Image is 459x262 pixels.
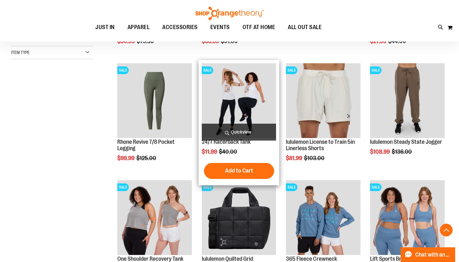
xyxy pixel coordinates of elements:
[117,155,135,161] span: $99.99
[117,183,129,191] span: SALE
[202,63,276,138] img: 24/7 Racerback Tank
[286,180,361,256] a: 365 Fleece Crewneck SweatshirtSALE
[392,149,413,155] span: $136.00
[117,63,192,138] img: Rhone Revive 7/8 Pocket Legging
[199,60,280,185] div: product
[95,20,115,35] span: JUST IN
[117,66,129,74] span: SALE
[370,66,382,74] span: SALE
[117,63,192,139] a: Rhone Revive 7/8 Pocket LeggingSALE
[370,183,382,191] span: SALE
[304,155,325,161] span: $103.00
[117,180,192,256] a: Main view of One Shoulder Recovery TankSALE
[286,180,361,255] img: 365 Fleece Crewneck Sweatshirt
[202,124,276,141] a: Quickview
[370,139,442,145] a: lululemon Steady State Jogger
[114,60,195,177] div: product
[286,139,355,151] a: lululemon License to Train 5in Linerless Shorts
[370,149,391,155] span: $108.99
[117,139,175,151] a: Rhone Revive 7/8 Pocket Legging
[367,60,448,171] div: product
[370,63,445,138] img: lululemon Steady State Jogger
[162,20,198,35] span: ACCESSORIES
[286,63,361,139] a: lululemon License to Train 5in Linerless ShortsSALE
[117,180,192,255] img: Main view of One Shoulder Recovery Tank
[370,180,445,256] a: Main of 2024 Covention Lift Sports BraSALE
[243,20,275,35] span: OTF AT HOME
[286,63,361,138] img: lululemon License to Train 5in Linerless Shorts
[225,167,253,174] span: Add to Cart
[117,256,183,262] a: One Shoulder Recovery Tank
[204,163,274,179] button: Add to Cart
[202,183,213,191] span: SALE
[194,7,265,20] img: Shop Orangetheory
[202,149,218,155] span: $11.99
[440,224,453,236] button: Back To Top
[283,60,364,177] div: product
[286,155,303,161] span: $81.99
[202,180,276,255] img: lululemon Quilted Grid Crossbody
[370,256,404,262] a: Lift Sports Bra
[202,180,276,256] a: lululemon Quilted Grid CrossbodySALE
[202,63,276,139] a: 24/7 Racerback TankSALE
[11,50,30,55] span: Item Type
[370,180,445,255] img: Main of 2024 Covention Lift Sports Bra
[286,66,297,74] span: SALE
[370,63,445,139] a: lululemon Steady State JoggerSALE
[219,149,238,155] span: $40.00
[136,155,157,161] span: $125.00
[286,183,297,191] span: SALE
[202,139,251,145] a: 24/7 Racerback Tank
[401,247,455,262] button: Chat with an Expert
[210,20,230,35] span: EVENTS
[127,20,150,35] span: APPAREL
[288,20,322,35] span: ALL OUT SALE
[415,252,451,258] span: Chat with an Expert
[202,66,213,74] span: SALE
